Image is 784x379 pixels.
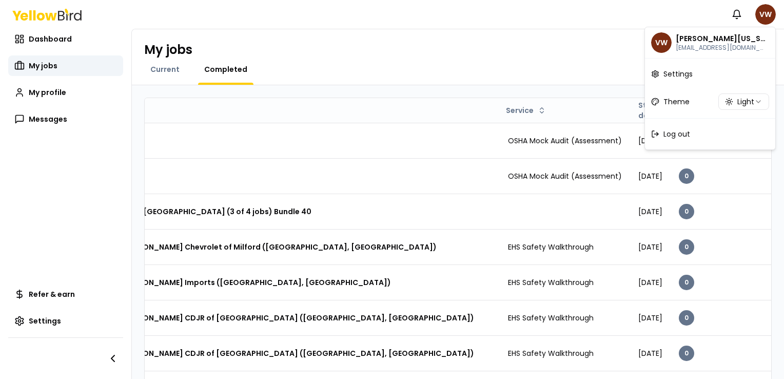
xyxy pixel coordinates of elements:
span: Settings [663,69,693,79]
span: Log out [663,129,690,139]
p: Vance Washington [676,33,766,44]
span: Theme [663,97,690,107]
p: washingtonvance@yahoo.com [676,44,766,52]
span: VW [651,32,672,53]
